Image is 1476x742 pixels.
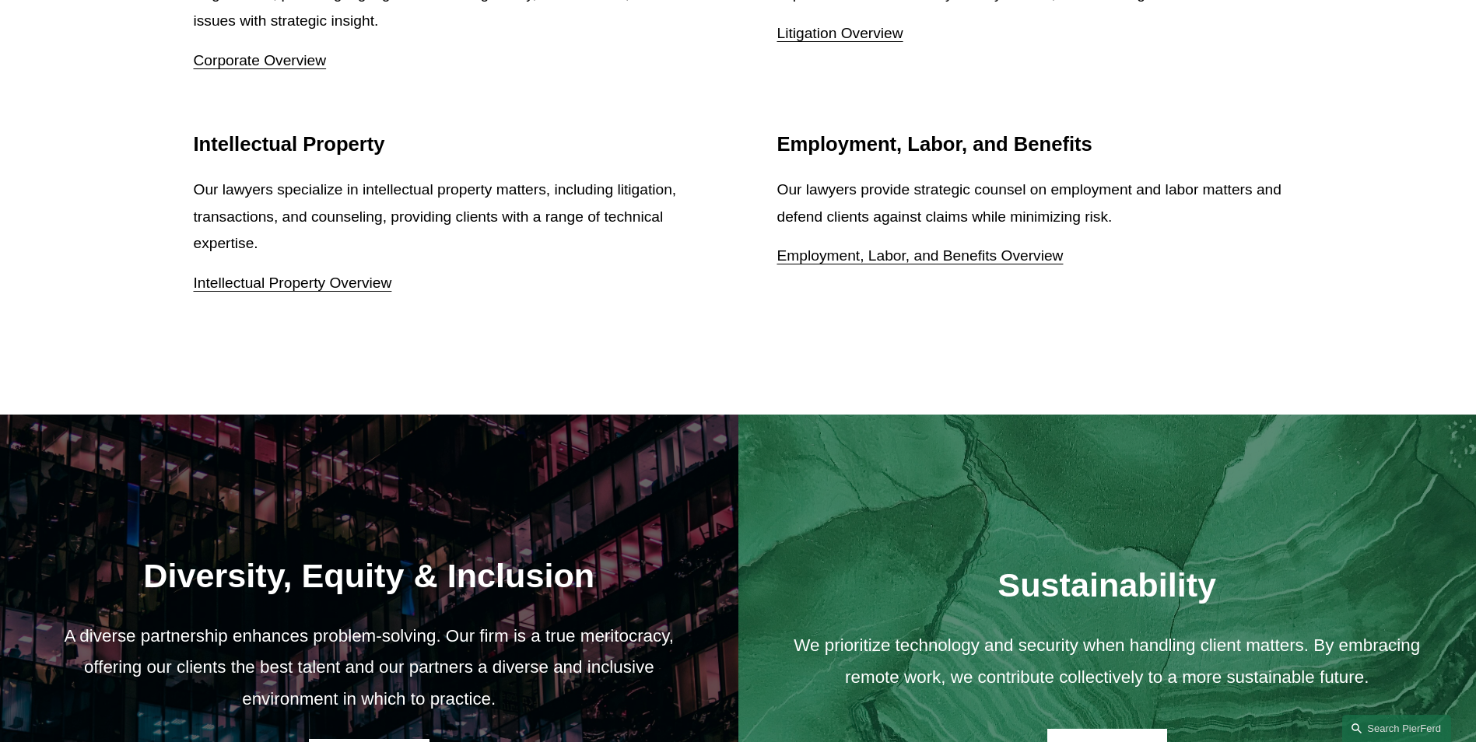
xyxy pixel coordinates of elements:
p: We prioritize technology and security when handling client matters. By embracing remote work, we ... [782,630,1432,693]
a: Search this site [1342,715,1451,742]
a: Litigation Overview [777,25,903,41]
h2: Employment, Labor, and Benefits [777,132,1283,156]
a: Corporate Overview [194,52,327,68]
h2: Intellectual Property [194,132,699,156]
a: Intellectual Property Overview [194,275,392,291]
p: Our lawyers specialize in intellectual property matters, including litigation, transactions, and ... [194,177,699,257]
p: A diverse partnership enhances problem-solving. Our firm is a true meritocracy, offering our clie... [44,621,694,715]
h2: Diversity, Equity & Inclusion [44,555,694,596]
p: Our lawyers provide strategic counsel on employment and labor matters and defend clients against ... [777,177,1283,230]
a: Employment, Labor, and Benefits Overview [777,247,1064,264]
h2: Sustainability [782,565,1432,605]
